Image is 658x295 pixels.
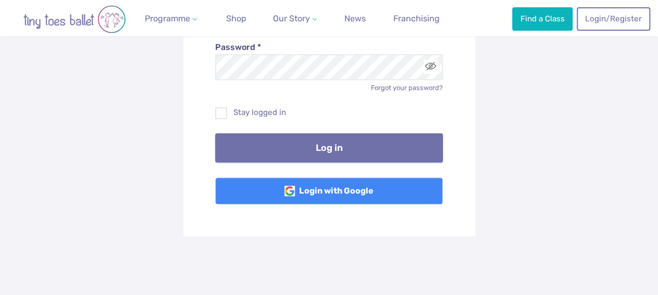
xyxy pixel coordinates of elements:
[215,177,443,204] a: Login with Google
[389,8,444,29] a: Franchising
[215,133,443,162] button: Log in
[424,60,438,74] button: Toggle password visibility
[577,7,650,30] a: Login/Register
[284,186,295,196] img: Google Logo
[221,8,250,29] a: Shop
[12,5,137,33] img: tiny toes ballet
[269,8,321,29] a: Our Story
[512,7,573,30] a: Find a Class
[145,14,190,23] span: Programme
[215,107,443,118] label: Stay logged in
[393,14,440,23] span: Franchising
[273,14,310,23] span: Our Story
[141,8,201,29] a: Programme
[340,8,369,29] a: News
[344,14,365,23] span: News
[371,84,443,92] a: Forgot your password?
[215,42,443,53] label: Password *
[226,14,246,23] span: Shop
